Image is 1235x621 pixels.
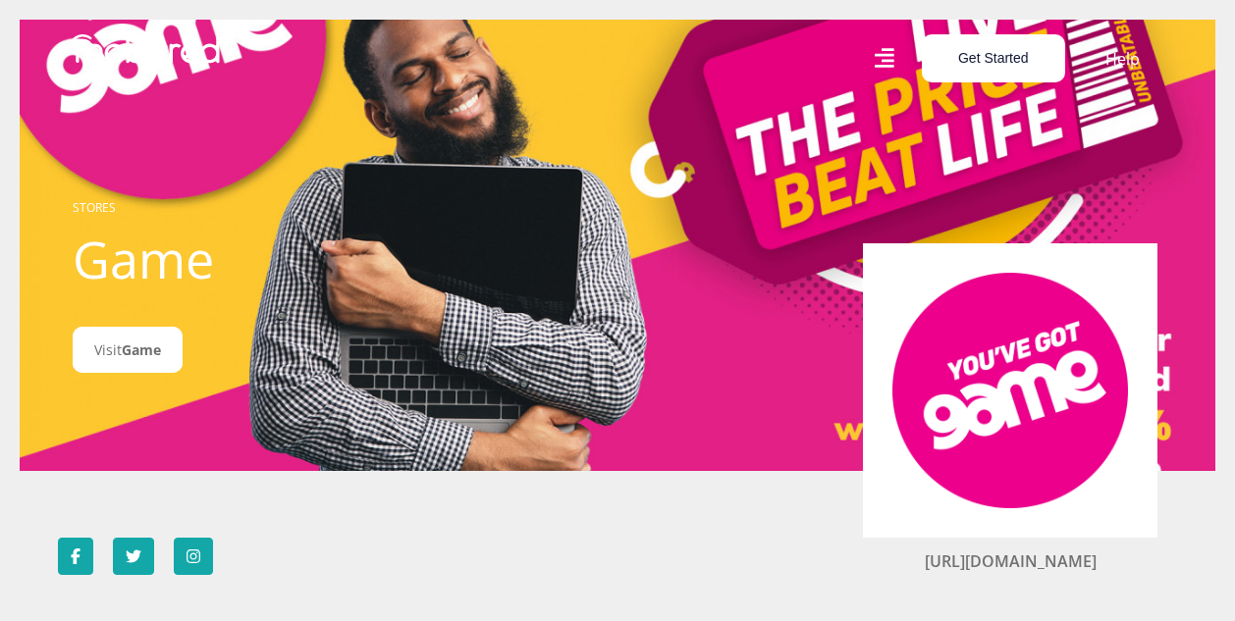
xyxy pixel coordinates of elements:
[892,273,1128,508] img: Game
[113,538,154,575] a: Follow Game on Twitter
[925,550,1097,572] a: [URL][DOMAIN_NAME]
[73,199,116,216] a: STORES
[71,34,220,64] img: Mobicred
[58,538,93,575] a: Follow Game on Facebook
[922,34,1065,82] button: Get Started
[1104,46,1141,72] a: Help
[174,538,213,575] a: Follow Game on Instagram
[73,327,183,373] a: VisitGame
[73,229,510,289] h1: Game
[122,340,161,359] span: Game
